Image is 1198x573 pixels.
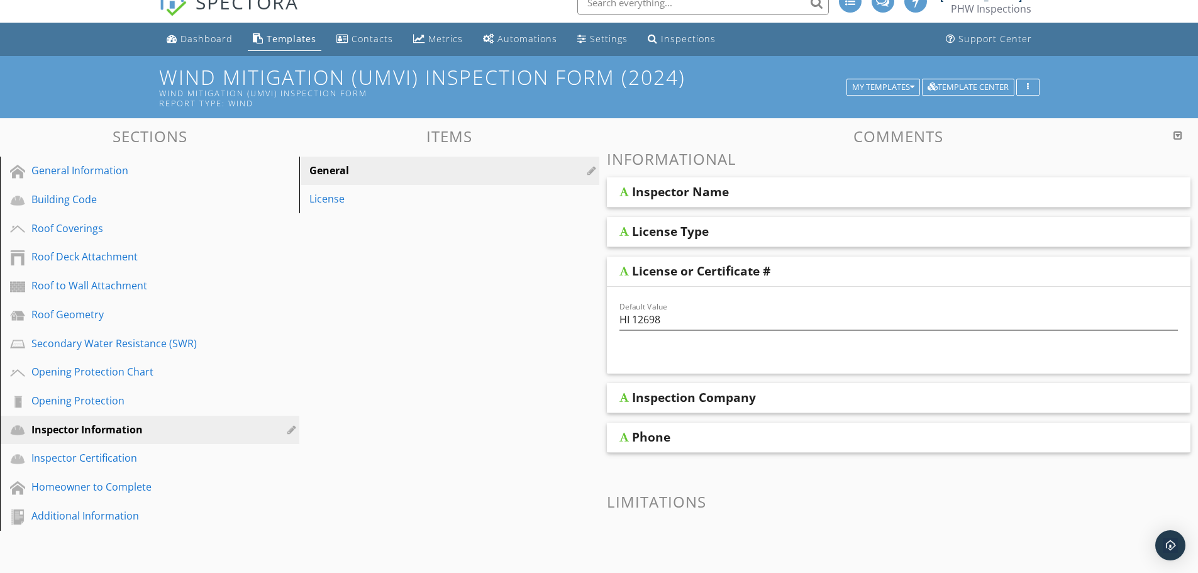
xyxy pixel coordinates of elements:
[572,28,633,51] a: Settings
[607,150,1191,167] h3: Informational
[31,364,240,379] div: Opening Protection Chart
[180,33,233,45] div: Dashboard
[632,184,729,199] div: Inspector Name
[31,278,240,293] div: Roof to Wall Attachment
[590,33,628,45] div: Settings
[632,430,670,445] div: Phone
[922,79,1014,96] button: Template Center
[619,309,1179,330] input: Default Value
[632,224,709,239] div: License Type
[31,393,240,408] div: Opening Protection
[632,264,770,279] div: License or Certificate #
[922,81,1014,92] a: Template Center
[159,98,851,108] div: Report Type: wind
[951,3,1031,15] div: PHW Inspections
[159,88,851,98] div: Wind Mitigation (UMVI) Inspection Form
[31,422,240,437] div: Inspector Information
[607,493,1191,510] h3: Limitations
[31,508,240,523] div: Additional Information
[1155,530,1185,560] div: Open Intercom Messenger
[31,450,240,465] div: Inspector Certification
[958,33,1032,45] div: Support Center
[661,33,716,45] div: Inspections
[607,128,1191,145] h3: Comments
[309,163,545,178] div: General
[643,28,721,51] a: Inspections
[159,66,1040,108] h1: Wind Mitigation (UMVI) Inspection Form (2024)
[31,192,240,207] div: Building Code
[408,28,468,51] a: Metrics
[846,79,920,96] button: My Templates
[428,33,463,45] div: Metrics
[632,390,756,405] div: Inspection Company
[267,33,316,45] div: Templates
[248,28,321,51] a: Templates
[31,479,240,494] div: Homeowner to Complete
[31,307,240,322] div: Roof Geometry
[162,28,238,51] a: Dashboard
[331,28,398,51] a: Contacts
[31,163,240,178] div: General Information
[309,191,545,206] div: License
[31,336,240,351] div: Secondary Water Resistance (SWR)
[928,83,1009,92] div: Template Center
[31,249,240,264] div: Roof Deck Attachment
[352,33,393,45] div: Contacts
[31,221,240,236] div: Roof Coverings
[497,33,557,45] div: Automations
[299,128,599,145] h3: Items
[852,83,914,92] div: My Templates
[478,28,562,51] a: Automations (Advanced)
[941,28,1037,51] a: Support Center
